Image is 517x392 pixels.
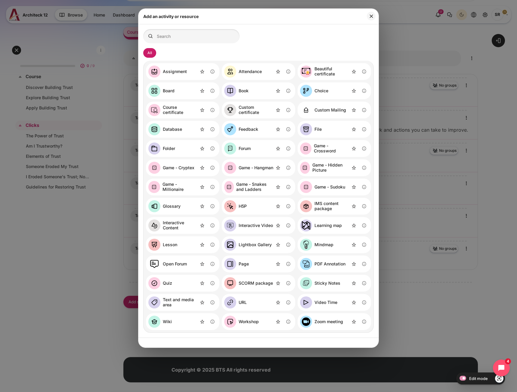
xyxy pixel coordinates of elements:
div: Course certificate [163,105,198,115]
div: Glossary [163,204,181,209]
div: Course certificate [146,102,219,118]
div: Game - Hangman [239,165,273,170]
button: Star Database activity [198,125,207,134]
div: Game - Hangman [222,159,295,176]
div: Video Time [298,294,371,311]
button: Star IMS content package activity [349,202,358,211]
a: Zoom meeting [300,316,343,328]
div: Game - Crossword [314,143,349,154]
div: Sticky Notes [314,281,340,286]
div: Game - Millionaire [146,179,219,195]
div: Custom Mailing [298,102,371,118]
button: Star Text and media area activity [198,298,207,307]
a: IMS content package [300,200,349,212]
button: Star Custom certificate activity [274,106,283,115]
div: Book [239,88,249,93]
div: Choice [314,88,328,93]
button: Star Choice activity [349,86,358,95]
div: Learning map [298,217,371,234]
a: Course certificate [148,104,198,116]
div: Page [239,262,249,267]
a: Choice [300,85,328,97]
a: Mindmap [300,239,333,251]
div: Interactive Content [163,220,198,231]
div: Default activities [144,61,373,332]
div: Assignment [146,63,219,80]
button: Star Lightbox Gallery activity [274,240,283,249]
button: Star PDF Annotation activity [349,259,358,268]
div: Forum [239,146,251,151]
button: Star Quiz activity [198,279,207,288]
button: Star Video Time activity [349,298,358,307]
div: Game - Sudoku [314,185,345,190]
div: Quiz [146,275,219,292]
button: Star Mindmap activity [349,240,358,249]
div: Feedback [222,121,295,138]
button: Star Page activity [274,259,283,268]
a: Page [224,258,249,270]
div: Custom certificate [222,102,295,118]
button: Star H5P activity [274,202,283,211]
button: Star Glossary activity [198,202,207,211]
div: Game - Hidden Picture [312,163,349,173]
div: Lesson [146,236,219,253]
a: Beautiful certificate [300,66,349,78]
button: Star Game - Cryptex activity [198,163,207,172]
button: Star Learning map activity [349,221,358,230]
div: Wiki [146,313,219,330]
button: Star Game - Sudoku activity [349,182,358,191]
div: Beautiful certificate [314,66,349,77]
a: Book [224,85,249,97]
div: IMS content package [314,201,349,211]
a: SCORM package [224,277,273,289]
div: Interactive Video [239,223,273,228]
button: Star Game - Millionaire activity [198,182,207,191]
button: Star URL activity [274,298,283,307]
button: Close [367,12,376,20]
div: Lightbox Gallery [222,236,295,253]
button: Star Feedback activity [274,125,283,134]
div: Beautiful certificate [298,63,371,80]
button: Star SCORM package activity [274,279,283,288]
div: Text and media area [163,297,198,308]
div: PDF Annotation [314,262,345,267]
div: Assignment [163,69,187,74]
div: Zoom meeting [298,313,371,330]
button: Star Custom Mailing activity [349,106,358,115]
a: Text and media area [148,296,198,308]
button: Star Book activity [274,86,283,95]
div: Interactive Content [146,217,219,234]
a: Assignment [148,66,187,78]
a: Database [148,123,182,135]
a: Game - Millionaire [148,181,198,193]
div: File [298,121,371,138]
button: Star Lesson activity [198,240,207,249]
div: Video Time [314,300,337,305]
input: Search [143,29,240,43]
button: Star Folder activity [198,144,207,153]
a: Attendance [224,66,262,78]
div: Attendance [239,69,262,74]
div: Lesson [163,242,177,247]
div: SCORM package [239,281,273,286]
div: Workshop [222,313,295,330]
a: Folder [148,142,175,155]
div: Forum [222,140,295,157]
div: Attendance [222,63,295,80]
div: Game - Hidden Picture [298,159,371,176]
button: Star Assignment activity [198,67,207,76]
div: Custom certificate [239,105,274,115]
button: Star Wiki activity [198,317,207,326]
a: Lesson [148,239,177,251]
a: Interactive Video [224,219,273,231]
a: Workshop [224,316,259,328]
div: Open Forum [163,262,187,267]
button: Star Forum activity [274,144,283,153]
div: H5P [239,204,247,209]
a: Custom certificate [224,104,274,116]
div: Quiz [163,281,172,286]
a: PDF Annotation [300,258,345,270]
div: File [314,127,322,132]
div: Lightbox Gallery [239,242,272,247]
h5: Add an activity or resource [143,13,199,20]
